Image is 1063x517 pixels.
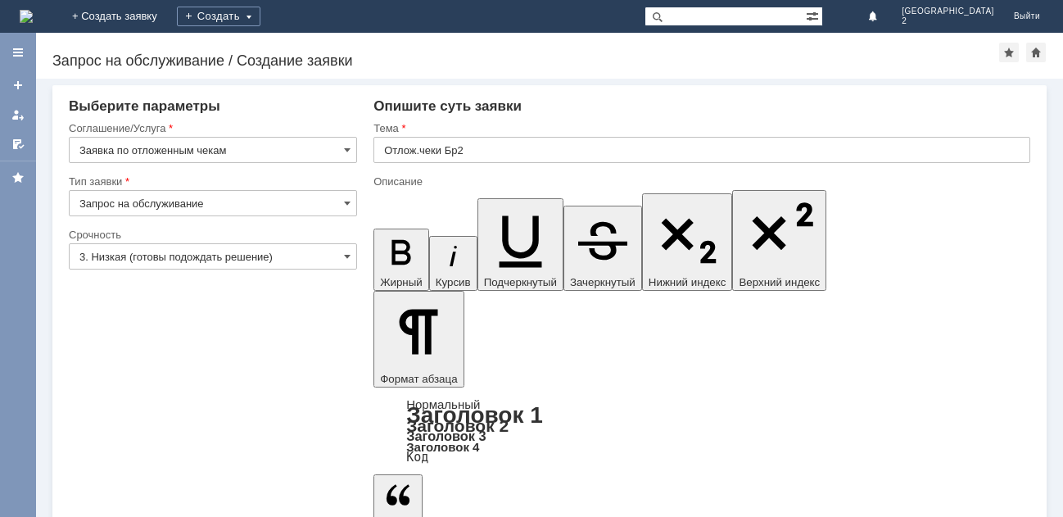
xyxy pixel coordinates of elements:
[69,176,354,187] div: Тип заявки
[477,198,563,291] button: Подчеркнутый
[373,98,522,114] span: Опишите суть заявки
[373,229,429,291] button: Жирный
[1026,43,1046,62] div: Сделать домашней страницей
[406,440,479,454] a: Заголовок 4
[52,52,999,69] div: Запрос на обслуживание / Создание заявки
[373,399,1030,463] div: Формат абзаца
[177,7,260,26] div: Создать
[429,236,477,291] button: Курсив
[406,416,509,435] a: Заголовок 2
[484,276,557,288] span: Подчеркнутый
[406,429,486,443] a: Заголовок 3
[649,276,726,288] span: Нижний индекс
[563,206,642,291] button: Зачеркнутый
[373,176,1027,187] div: Описание
[902,7,994,16] span: [GEOGRAPHIC_DATA]
[436,276,471,288] span: Курсив
[380,276,423,288] span: Жирный
[406,397,480,411] a: Нормальный
[373,291,464,388] button: Формат абзаца
[902,16,994,26] span: 2
[5,131,31,157] a: Мои согласования
[20,10,33,23] img: logo
[373,123,1027,134] div: Тема
[69,123,354,134] div: Соглашение/Услуга
[5,102,31,128] a: Мои заявки
[570,276,636,288] span: Зачеркнутый
[20,10,33,23] a: Перейти на домашнюю страницу
[999,43,1019,62] div: Добавить в избранное
[380,373,457,385] span: Формат абзаца
[732,190,826,291] button: Верхний индекс
[69,98,220,114] span: Выберите параметры
[5,72,31,98] a: Создать заявку
[69,229,354,240] div: Срочность
[739,276,820,288] span: Верхний индекс
[406,450,428,465] a: Код
[806,7,822,23] span: Расширенный поиск
[642,193,733,291] button: Нижний индекс
[406,402,543,428] a: Заголовок 1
